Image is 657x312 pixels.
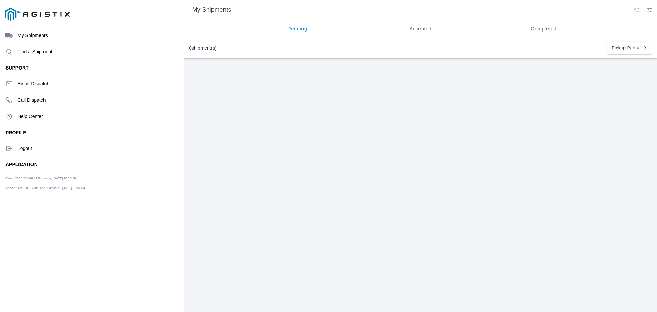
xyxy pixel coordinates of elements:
ion-label: Call Dispatch [17,97,178,103]
ion-segment-button: Completed [482,19,605,38]
ion-label: Email Dispatch [17,81,178,86]
ion-label: Logout [17,146,178,151]
span: Pickup Period [611,46,641,50]
ion-segment-button: Pending [236,19,359,38]
span: master, [DATE] 10:16:38 [42,177,76,180]
ion-label: Server: 2025.20.0-710e05ee653 [5,186,135,193]
ion-label: Help Center [17,114,178,119]
ion-label: Find a Shipment [17,49,178,54]
b: 0 [189,45,192,51]
div: shipment(s) [189,45,217,51]
ion-label: Client: 2025.20.0-8b113f4 [5,177,135,184]
ion-segment-button: Accepted [359,19,482,38]
ion-label: My Shipments [17,33,178,38]
ion-title: My Shipments [185,6,631,13]
span: master, [DATE] 09:51:04 [51,186,85,190]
